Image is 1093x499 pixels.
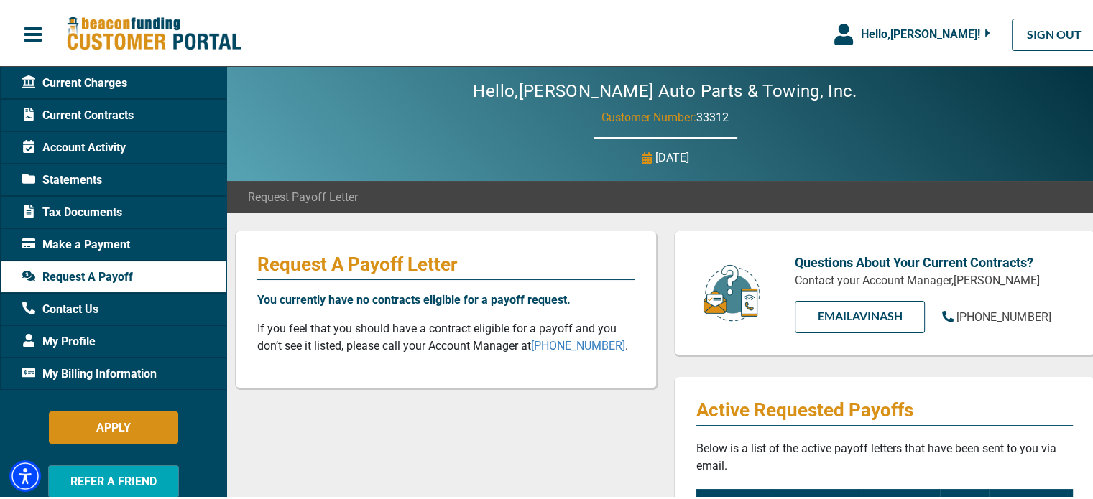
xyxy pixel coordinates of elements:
span: Statements [22,169,102,187]
span: Request Payoff Letter [248,187,358,204]
button: APPLY [49,409,178,442]
span: Hello, [PERSON_NAME] ! [860,25,979,39]
span: Make a Payment [22,234,130,251]
span: Request A Payoff [22,266,133,284]
p: [DATE] [655,147,689,164]
button: REFER A FRIEND [48,463,179,495]
a: EMAILAvinash [795,299,926,331]
div: Accessibility Menu [9,458,41,490]
span: 33312 [696,108,729,122]
p: Below is a list of the active payoff letters that have been sent to you via email. [696,438,1074,472]
span: Customer Number: [601,108,696,122]
p: Questions About Your Current Contracts? [795,251,1073,270]
span: My Profile [22,331,96,348]
b: You currently have no contracts eligible for a payoff request. [257,291,571,304]
span: Contact Us [22,299,98,316]
span: Account Activity [22,137,126,154]
a: [PHONE_NUMBER] [531,337,625,350]
p: If you feel that you should have a contract eligible for a payoff and you don’t see it listed, pl... [257,318,635,353]
span: My Billing Information [22,363,157,381]
span: Tax Documents [22,202,122,219]
span: Current Contracts [22,105,134,122]
p: Active Requested Payoffs [696,396,1074,419]
img: customer-service.png [699,261,764,321]
p: Contact your Account Manager, [PERSON_NAME] [795,270,1073,287]
img: Beacon Funding Customer Portal Logo [66,14,241,50]
span: Current Charges [22,73,127,90]
a: [PHONE_NUMBER] [942,307,1051,324]
span: [PHONE_NUMBER] [956,308,1051,322]
p: Request A Payoff Letter [257,251,635,274]
h2: Hello, [PERSON_NAME] Auto Parts & Towing, Inc. [430,79,900,100]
